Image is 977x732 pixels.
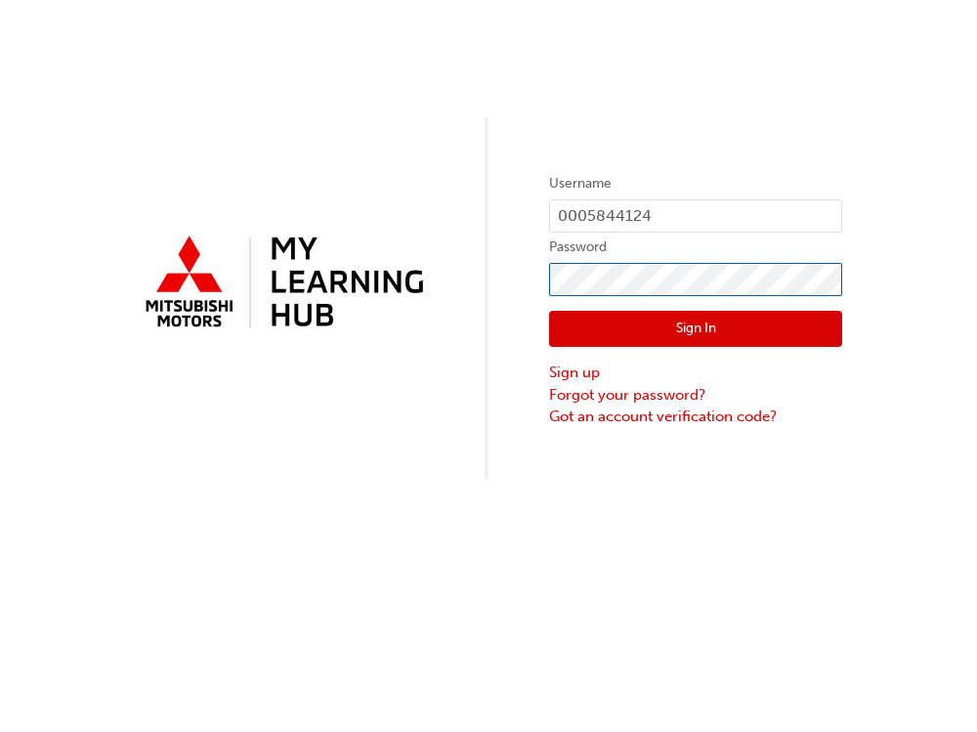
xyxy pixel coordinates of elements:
[549,406,842,428] a: Got an account verification code?
[549,362,842,384] a: Sign up
[549,384,842,407] a: Forgot your password?
[549,236,842,259] label: Password
[549,199,842,233] input: Username
[135,228,428,339] img: mmal
[549,172,842,195] label: Username
[549,311,842,348] button: Sign In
